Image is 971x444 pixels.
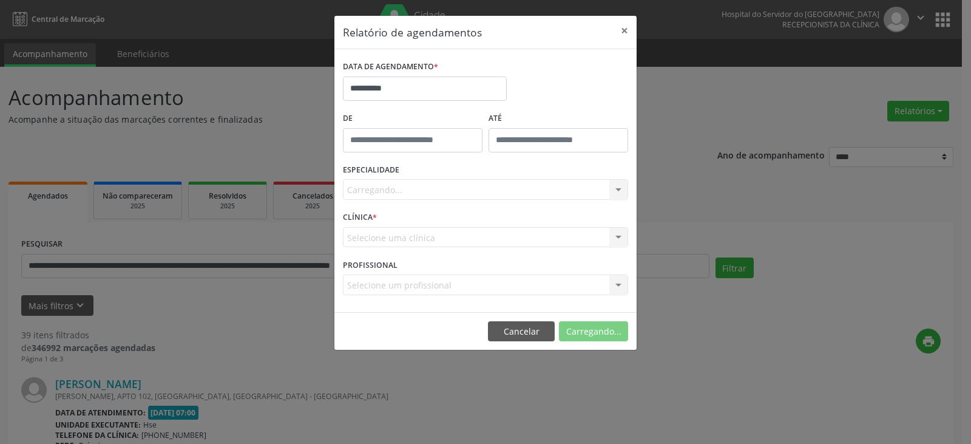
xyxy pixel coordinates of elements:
button: Carregando... [559,321,628,342]
label: De [343,109,482,128]
label: DATA DE AGENDAMENTO [343,58,438,77]
button: Close [612,16,637,46]
label: ATÉ [489,109,628,128]
h5: Relatório de agendamentos [343,24,482,40]
label: PROFISSIONAL [343,256,398,275]
label: CLÍNICA [343,208,377,227]
button: Cancelar [488,321,555,342]
label: ESPECIALIDADE [343,161,399,180]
